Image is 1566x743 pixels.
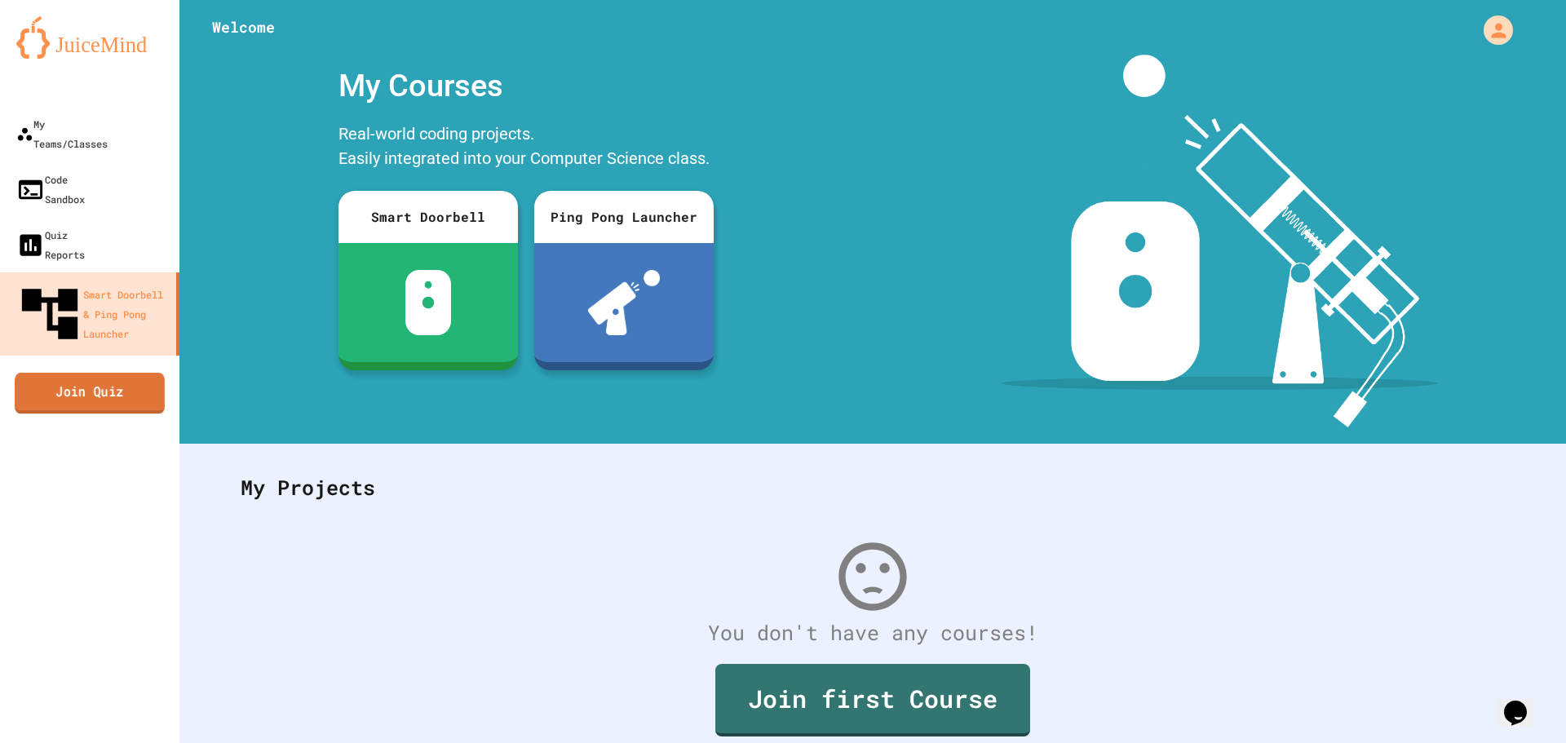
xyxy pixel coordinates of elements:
[715,664,1030,736] a: Join first Course
[534,191,714,243] div: Ping Pong Launcher
[224,617,1521,648] div: You don't have any courses!
[1001,55,1438,427] img: banner-image-my-projects.png
[1466,11,1517,49] div: My Account
[1497,678,1550,727] iframe: chat widget
[16,170,85,209] div: Code Sandbox
[16,281,170,347] div: Smart Doorbell & Ping Pong Launcher
[16,225,85,264] div: Quiz Reports
[330,55,722,117] div: My Courses
[15,373,165,414] a: Join Quiz
[338,191,518,243] div: Smart Doorbell
[405,270,452,335] img: sdb-white.svg
[330,117,722,179] div: Real-world coding projects. Easily integrated into your Computer Science class.
[588,270,661,335] img: ppl-with-ball.png
[16,114,108,153] div: My Teams/Classes
[224,456,1521,520] div: My Projects
[16,16,163,59] img: logo-orange.svg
